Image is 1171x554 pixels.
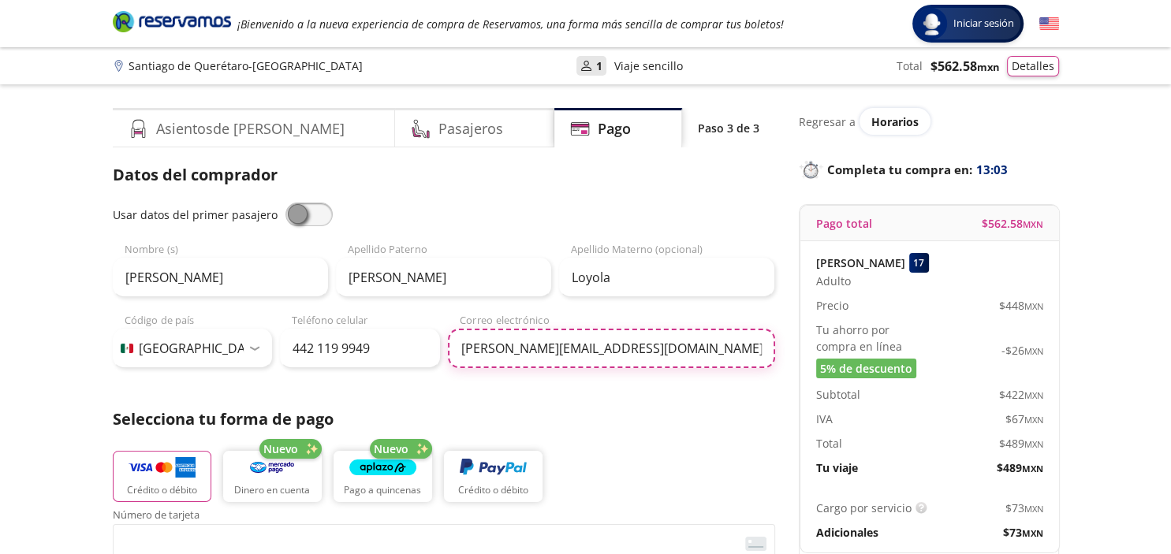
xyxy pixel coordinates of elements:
button: Dinero en cuenta [223,451,322,502]
p: Santiago de Querétaro - [GEOGRAPHIC_DATA] [129,58,363,74]
p: Crédito o débito [458,483,528,497]
div: 17 [909,253,929,273]
em: ¡Bienvenido a la nueva experiencia de compra de Reservamos, una forma más sencilla de comprar tus... [237,17,784,32]
img: card [745,537,766,551]
button: Detalles [1007,56,1059,76]
span: Nuevo [374,441,408,457]
p: Regresar a [799,113,856,130]
p: Pago a quincenas [344,483,421,497]
span: Nuevo [263,441,298,457]
p: Pago total [816,215,872,232]
div: Regresar a ver horarios [799,108,1059,135]
span: -$ 26 [1001,342,1043,359]
p: Adicionales [816,524,878,541]
input: Correo electrónico [448,329,775,368]
p: Viaje sencillo [614,58,683,74]
p: Subtotal [816,386,860,403]
span: 13:03 [976,161,1008,179]
span: $ 562.58 [930,57,999,76]
input: Apellido Materno (opcional) [559,258,774,297]
span: Adulto [816,273,851,289]
span: Iniciar sesión [947,16,1020,32]
span: $ 562.58 [982,215,1043,232]
i: Brand Logo [113,9,231,33]
p: Total [897,58,923,74]
input: Apellido Paterno [336,258,551,297]
p: Datos del comprador [113,163,775,187]
small: MXN [1024,389,1043,401]
p: Total [816,435,842,452]
span: 5% de descuento [820,360,912,377]
h4: Pago [598,118,631,139]
span: $ 489 [999,435,1043,452]
span: Horarios [871,114,919,129]
p: Completa tu compra en : [799,158,1059,180]
h4: Pasajeros [438,118,503,139]
small: MXN [977,60,999,74]
small: MXN [1024,414,1043,426]
p: Crédito o débito [127,483,197,497]
small: MXN [1022,463,1043,474]
p: Paso 3 de 3 [698,120,759,136]
img: MX [121,344,133,353]
p: Precio [816,297,848,314]
small: MXN [1024,300,1043,312]
small: MXN [1024,438,1043,450]
button: Crédito o débito [113,451,211,502]
small: MXN [1024,345,1043,357]
span: Número de tarjeta [113,510,775,524]
small: MXN [1023,218,1043,230]
small: MXN [1024,503,1043,515]
span: $ 73 [1005,500,1043,516]
span: $ 73 [1003,524,1043,541]
p: Dinero en cuenta [234,483,310,497]
input: Teléfono celular [280,329,440,368]
p: Tu viaje [816,459,858,476]
input: Nombre (s) [113,258,328,297]
button: Pago a quincenas [334,451,432,502]
span: Usar datos del primer pasajero [113,207,278,222]
small: MXN [1022,527,1043,539]
span: $ 67 [1005,411,1043,427]
span: $ 422 [999,386,1043,403]
p: [PERSON_NAME] [816,255,905,271]
h4: Asientos de [PERSON_NAME] [156,118,345,139]
a: Brand Logo [113,9,231,38]
p: 1 [596,58,602,74]
span: $ 489 [997,459,1043,476]
span: $ 448 [999,297,1043,314]
button: English [1039,14,1059,34]
p: Selecciona tu forma de pago [113,407,775,431]
p: IVA [816,411,833,427]
button: Crédito o débito [444,451,543,502]
p: Cargo por servicio [816,500,912,516]
p: Tu ahorro por compra en línea [816,322,930,355]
